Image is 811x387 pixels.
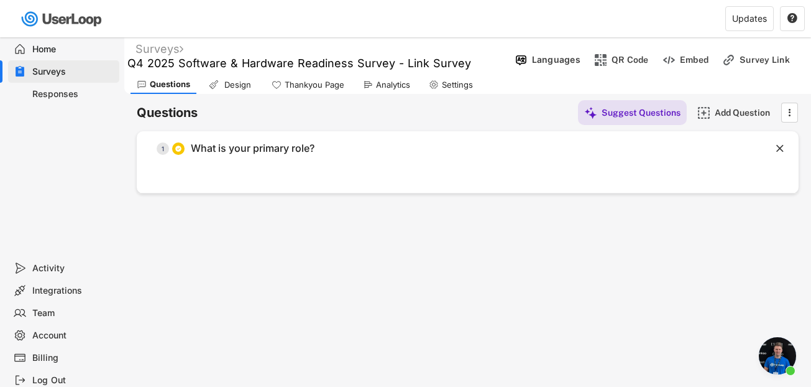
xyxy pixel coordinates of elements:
[150,79,190,90] div: Questions
[32,285,114,297] div: Integrations
[32,88,114,100] div: Responses
[32,44,114,55] div: Home
[680,54,708,65] div: Embed
[515,54,528,67] img: Language%20Icon.svg
[32,330,114,342] div: Account
[442,80,473,90] div: Settings
[32,307,114,319] div: Team
[175,145,182,152] img: CircleTickMinorWhite.svg
[715,107,777,118] div: Add Question
[32,352,114,364] div: Billing
[774,142,786,155] button: 
[137,105,198,121] h6: Questions
[191,142,314,155] div: What is your primary role?
[32,66,114,78] div: Surveys
[127,57,471,70] font: Q4 2025 Software & Hardware Readiness Survey - Link Survey
[157,146,169,152] div: 1
[732,14,767,23] div: Updates
[376,80,410,90] div: Analytics
[135,42,183,56] div: Surveys
[783,103,795,122] button: 
[594,54,607,67] img: ShopcodesMajor.svg
[612,54,649,65] div: QR Code
[222,80,253,90] div: Design
[584,106,597,119] img: MagicMajor%20%28Purple%29.svg
[532,54,580,65] div: Languages
[722,54,735,67] img: LinkMinor.svg
[602,107,680,118] div: Suggest Questions
[759,337,796,375] div: Open chat
[285,80,344,90] div: Thankyou Page
[789,106,791,119] text: 
[787,13,798,24] button: 
[776,142,784,155] text: 
[662,54,676,67] img: EmbedMinor.svg
[697,106,710,119] img: AddMajor.svg
[787,12,797,24] text: 
[19,6,106,32] img: userloop-logo-01.svg
[740,54,802,65] div: Survey Link
[32,263,114,274] div: Activity
[32,375,114,386] div: Log Out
